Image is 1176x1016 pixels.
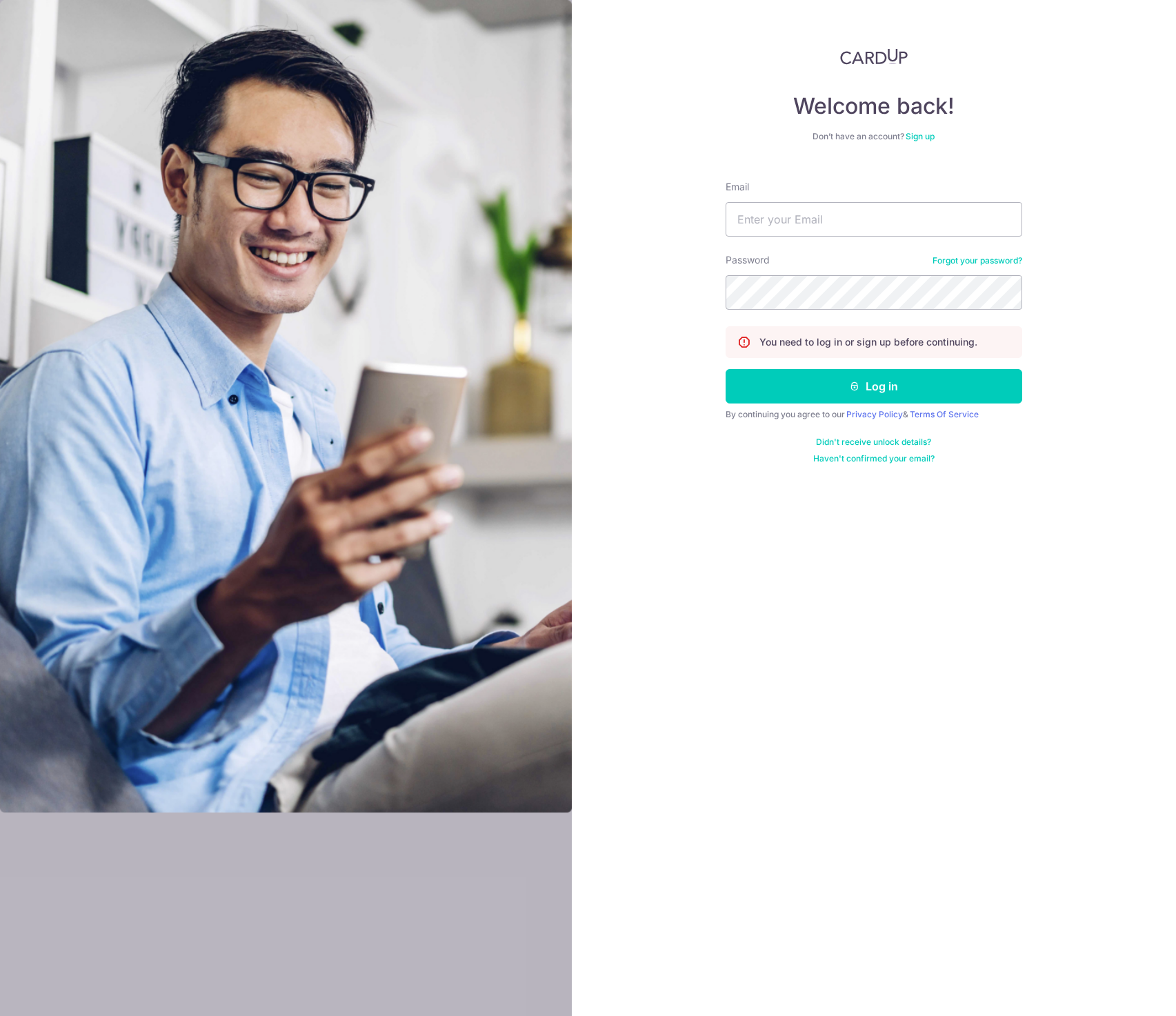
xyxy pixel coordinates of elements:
img: CardUp Logo [840,48,908,65]
a: Privacy Policy [846,409,903,419]
div: Don’t have an account? [726,131,1022,142]
label: Password [726,253,770,267]
button: Log in [726,369,1022,404]
a: Terms Of Service [910,409,979,419]
h4: Welcome back! [726,92,1022,120]
a: Sign up [906,131,935,141]
a: Forgot your password? [933,255,1022,266]
label: Email [726,180,749,194]
p: You need to log in or sign up before continuing. [759,335,977,349]
input: Enter your Email [726,202,1022,237]
div: By continuing you agree to our & [726,409,1022,420]
a: Haven't confirmed your email? [813,453,935,464]
a: Didn't receive unlock details? [816,437,931,448]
